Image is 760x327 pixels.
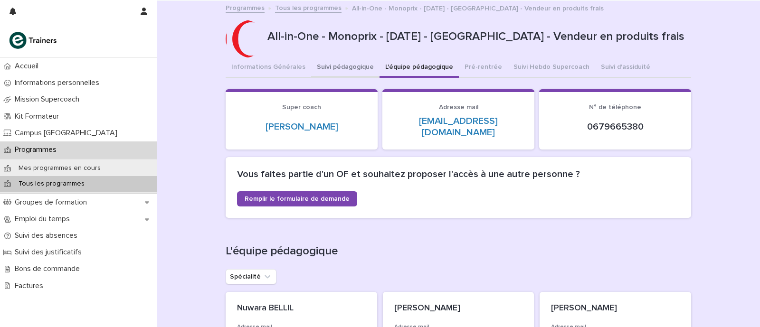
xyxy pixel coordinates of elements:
[267,30,687,44] p: All-in-One - Monoprix - [DATE] - [GEOGRAPHIC_DATA] - Vendeur en produits frais
[11,264,87,273] p: Bons de commande
[311,58,380,78] button: Suivi pédagogique
[508,58,595,78] button: Suivi Hebdo Supercoach
[11,281,51,290] p: Factures
[11,112,66,121] p: Kit Formateur
[551,303,680,314] p: [PERSON_NAME]
[459,58,508,78] button: Pré-rentrée
[11,95,87,104] p: Mission Supercoach
[380,58,459,78] button: L'équipe pédagogique
[226,244,691,258] h1: L'équipe pédagogique
[11,145,64,154] p: Programmes
[11,180,92,188] p: Tous les programmes
[237,191,357,206] a: Remplir le formulaire de demande
[11,198,95,207] p: Groupes de formation
[11,62,46,71] p: Accueil
[226,58,311,78] button: Informations Générales
[11,164,108,172] p: Mes programmes en cours
[226,269,276,284] button: Spécialité
[419,116,498,137] a: [EMAIL_ADDRESS][DOMAIN_NAME]
[11,78,107,87] p: Informations personnelles
[8,31,60,50] img: K0CqGN7SDeD6s4JG8KQk
[11,215,77,224] p: Emploi du temps
[352,2,604,13] p: All-in-One - Monoprix - [DATE] - [GEOGRAPHIC_DATA] - Vendeur en produits frais
[11,248,89,257] p: Suivi des justificatifs
[237,303,366,314] p: Nuwara BELLIL
[11,231,85,240] p: Suivi des absences
[226,2,265,13] a: Programmes
[551,121,680,132] p: 0679665380
[595,58,656,78] button: Suivi d'assiduité
[245,196,350,202] span: Remplir le formulaire de demande
[282,104,321,111] span: Super coach
[589,104,641,111] span: N° de téléphone
[275,2,342,13] a: Tous les programmes
[439,104,478,111] span: Adresse mail
[394,303,523,314] p: [PERSON_NAME]
[266,121,338,132] a: [PERSON_NAME]
[237,168,680,180] h2: Vous faites partie d'un OF et souhaitez proposer l'accès à une autre personne ?
[11,129,125,138] p: Campus [GEOGRAPHIC_DATA]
